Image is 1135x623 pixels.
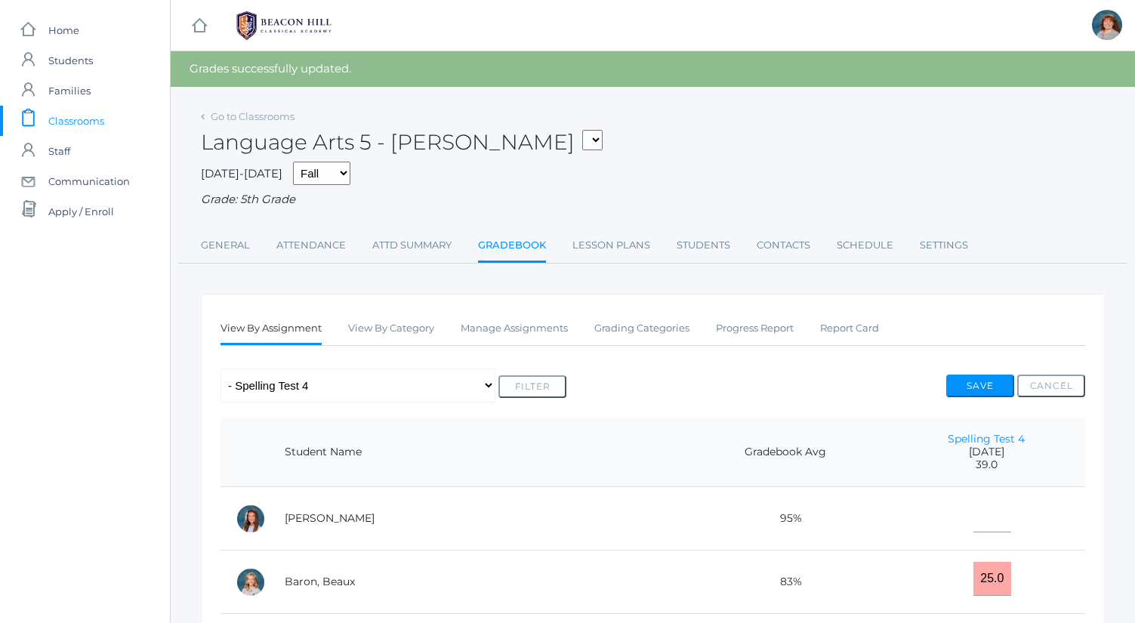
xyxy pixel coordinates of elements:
a: Lesson Plans [572,230,650,261]
th: Student Name [270,418,682,487]
a: View By Assignment [221,313,322,346]
a: Report Card [820,313,879,344]
a: Schedule [837,230,893,261]
span: Classrooms [48,106,104,136]
a: Baron, Beaux [285,575,355,588]
a: Gradebook [478,230,546,263]
span: Students [48,45,93,76]
a: General [201,230,250,261]
h2: Language Arts 5 - [PERSON_NAME] [201,131,603,154]
td: 95% [682,487,887,551]
img: 1_BHCALogos-05.png [227,7,341,45]
button: Filter [498,375,566,398]
div: Grade: 5th Grade [201,191,1105,208]
a: Contacts [757,230,810,261]
a: Manage Assignments [461,313,568,344]
span: Apply / Enroll [48,196,114,227]
th: Gradebook Avg [682,418,887,487]
td: 83% [682,551,887,614]
div: Sarah Bence [1092,10,1122,40]
a: Students [677,230,730,261]
span: Staff [48,136,70,166]
span: Communication [48,166,130,196]
span: 39.0 [903,458,1070,471]
a: [PERSON_NAME] [285,511,375,525]
button: Cancel [1017,375,1085,397]
a: View By Category [348,313,434,344]
div: Grades successfully updated. [171,51,1135,87]
div: Beaux Baron [236,567,266,597]
button: Save [946,375,1014,397]
a: Go to Classrooms [211,110,295,122]
div: Ella Arnold [236,504,266,534]
a: Spelling Test 4 [948,432,1025,446]
span: [DATE] [903,446,1070,458]
a: Grading Categories [594,313,689,344]
a: Attd Summary [372,230,452,261]
a: Settings [920,230,968,261]
a: Progress Report [716,313,794,344]
span: Home [48,15,79,45]
span: [DATE]-[DATE] [201,166,282,180]
a: Attendance [276,230,346,261]
span: Families [48,76,91,106]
